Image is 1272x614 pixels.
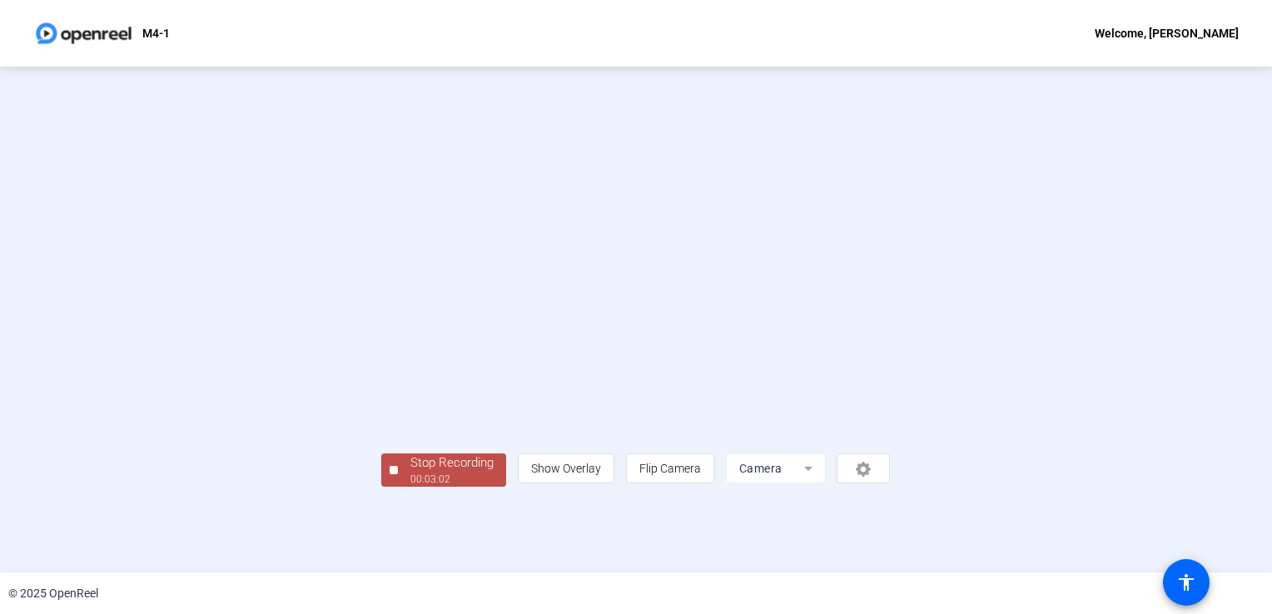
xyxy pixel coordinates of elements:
p: M4-1 [142,23,170,43]
button: Stop Recording00:03:02 [381,453,506,488]
button: Flip Camera [626,453,714,483]
div: © 2025 OpenReel [8,585,98,602]
span: Show Overlay [531,462,601,475]
mat-icon: accessibility [1176,572,1196,592]
div: Stop Recording [410,453,494,473]
img: OpenReel logo [33,17,134,50]
div: Welcome, [PERSON_NAME] [1095,23,1239,43]
div: 00:03:02 [410,472,494,487]
span: Flip Camera [639,462,701,475]
button: Show Overlay [518,453,614,483]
